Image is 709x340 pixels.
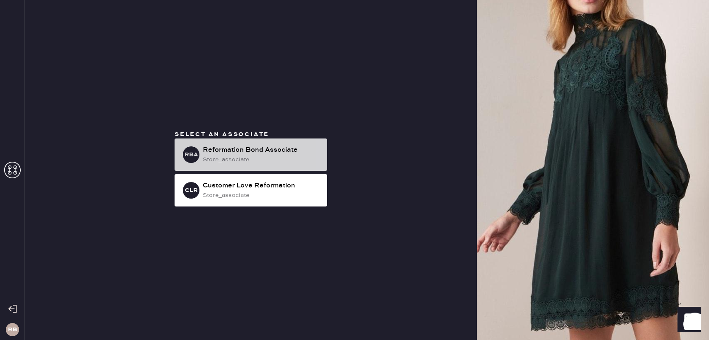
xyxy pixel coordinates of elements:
[175,131,269,138] span: Select an associate
[203,155,321,164] div: store_associate
[185,187,198,193] h3: CLR
[185,152,198,158] h3: RBA
[8,327,17,333] h3: RB
[203,191,321,200] div: store_associate
[670,303,705,338] iframe: Front Chat
[203,181,321,191] div: Customer Love Reformation
[203,145,321,155] div: Reformation Bond Associate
